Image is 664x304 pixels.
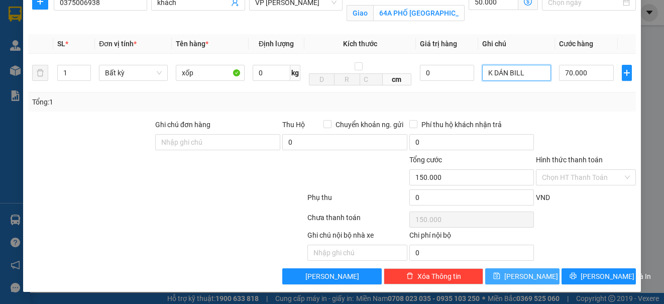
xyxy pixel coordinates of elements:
span: Giao [347,5,373,21]
input: 0 [420,65,475,81]
input: Giao tận nơi [373,5,465,21]
input: C [360,73,383,85]
input: R [334,73,360,85]
button: [PERSON_NAME] [282,268,382,284]
th: Ghi chú [478,34,555,54]
input: Ghi Chú [482,65,551,81]
span: delete [406,272,413,280]
button: printer[PERSON_NAME] và In [562,268,636,284]
span: Xóa Thông tin [417,271,461,282]
span: Tên hàng [176,40,208,48]
span: SL [57,40,65,48]
button: save[PERSON_NAME] [485,268,560,284]
div: Tổng: 1 [32,96,257,108]
span: Phí thu hộ khách nhận trả [417,119,506,130]
span: Thu Hộ [282,121,305,129]
span: save [493,272,500,280]
button: plus [622,65,632,81]
span: cm [383,73,411,85]
span: Tổng cước [409,156,442,164]
span: [PERSON_NAME] [305,271,359,282]
button: delete [32,65,48,81]
span: [PERSON_NAME] và In [581,271,651,282]
label: Ghi chú đơn hàng [155,121,210,129]
input: Nhập ghi chú [307,245,407,261]
span: Định lượng [259,40,294,48]
span: kg [290,65,300,81]
span: [PERSON_NAME] [504,271,558,282]
span: plus [622,69,631,77]
span: VND [536,193,550,201]
div: Chưa thanh toán [306,212,408,230]
input: Ghi chú đơn hàng [155,134,280,150]
span: Cước hàng [559,40,593,48]
span: Bất kỳ [105,65,162,80]
span: Chuyển khoản ng. gửi [331,119,407,130]
div: Phụ thu [306,192,408,210]
span: Đơn vị tính [99,40,137,48]
input: VD: Bàn, Ghế [176,65,245,81]
input: D [309,73,335,85]
button: deleteXóa Thông tin [384,268,483,284]
div: Chi phí nội bộ [409,230,534,245]
span: printer [570,272,577,280]
div: Ghi chú nội bộ nhà xe [307,230,407,245]
span: Giá trị hàng [420,40,457,48]
label: Hình thức thanh toán [536,156,603,164]
span: Kích thước [343,40,377,48]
